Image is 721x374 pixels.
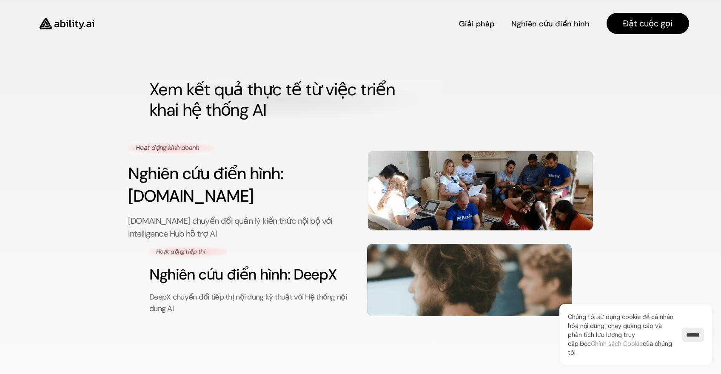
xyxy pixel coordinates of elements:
font: Đọc [580,340,591,347]
font: Nghiên cứu điển hình: [DOMAIN_NAME] [128,162,287,207]
a: Hoạt động tiếp thịNghiên cứu điển hình: DeepXDeepX chuyển đổi tiếp thị nội dung kỹ thuật với Hệ t... [149,244,572,316]
font: [DOMAIN_NAME] chuyển đổi quản lý kiến thức nội bộ với Intelligence Hub hỗ trợ AI [128,215,334,239]
font: Xem kết quả thực tế từ việc triển khai hệ thống AI [149,78,399,121]
a: Chính sách Cookie [591,340,643,347]
a: Giải pháp [459,16,494,31]
a: Nghiên cứu điển hình [511,16,590,31]
a: Đặt cuộc gọi [607,13,689,34]
font: Hoạt động tiếp thị [156,248,205,255]
font: Giải pháp [459,19,494,29]
font: Chúng tôi sử dụng cookie để cá nhân hóa nội dung, chạy quảng cáo và phân tích lưu lượng truy cập. [568,313,673,347]
a: Hoạt động kinh doanhNghiên cứu điển hình: [DOMAIN_NAME][DOMAIN_NAME] chuyển đổi quản lý kiến thức... [128,141,593,240]
font: Đặt cuộc gọi [623,18,673,29]
font: Hoạt động kinh doanh [136,143,199,152]
font: Nghiên cứu điển hình: DeepX [149,265,336,285]
font: Nghiên cứu điển hình [511,19,590,29]
font: DeepX chuyển đổi tiếp thị nội dung kỹ thuật với Hệ thống nội dung AI [149,292,348,314]
nav: Điều hướng chính [106,13,689,34]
